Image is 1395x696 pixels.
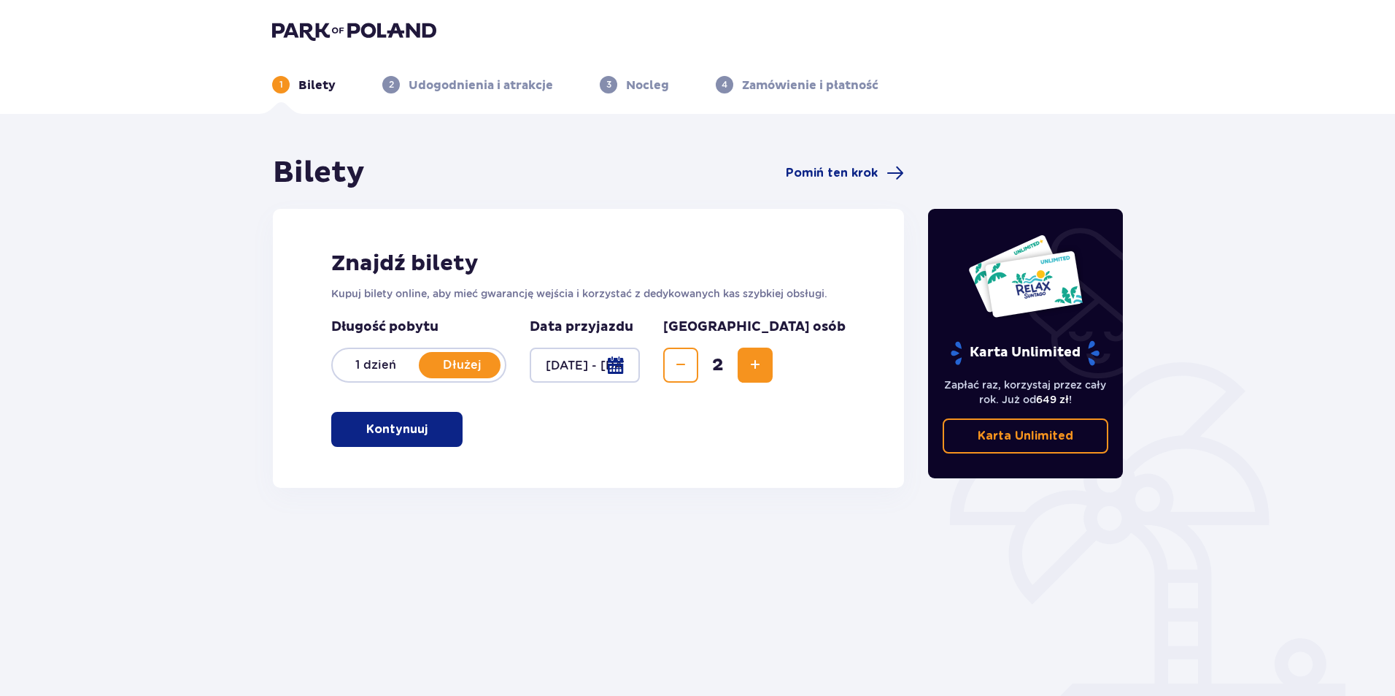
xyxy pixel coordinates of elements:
p: 1 dzień [333,357,419,373]
span: 2 [701,354,735,376]
a: Pomiń ten krok [786,164,904,182]
p: 1 [279,78,283,91]
p: Długość pobytu [331,318,506,336]
p: 4 [722,78,727,91]
h1: Bilety [273,155,365,191]
a: Karta Unlimited [943,418,1109,454]
img: Park of Poland logo [272,20,436,41]
p: Nocleg [626,77,669,93]
p: 2 [389,78,394,91]
p: Zamówienie i płatność [742,77,878,93]
span: Pomiń ten krok [786,165,878,181]
p: Bilety [298,77,336,93]
p: Karta Unlimited [978,428,1073,444]
p: Zapłać raz, korzystaj przez cały rok. Już od ! [943,378,1109,407]
p: 3 [606,78,611,91]
p: Data przyjazdu [530,318,633,336]
p: [GEOGRAPHIC_DATA] osób [663,318,846,336]
h2: Znajdź bilety [331,250,846,278]
p: Dłużej [419,357,505,373]
p: Kupuj bilety online, aby mieć gwarancję wejścia i korzystać z dedykowanych kas szybkiej obsługi. [331,286,846,301]
p: Kontynuuj [366,421,428,437]
button: Increase [738,348,773,383]
button: Decrease [663,348,698,383]
span: 649 zł [1036,394,1069,405]
p: Karta Unlimited [949,340,1101,366]
button: Kontynuuj [331,412,463,447]
p: Udogodnienia i atrakcje [409,77,553,93]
